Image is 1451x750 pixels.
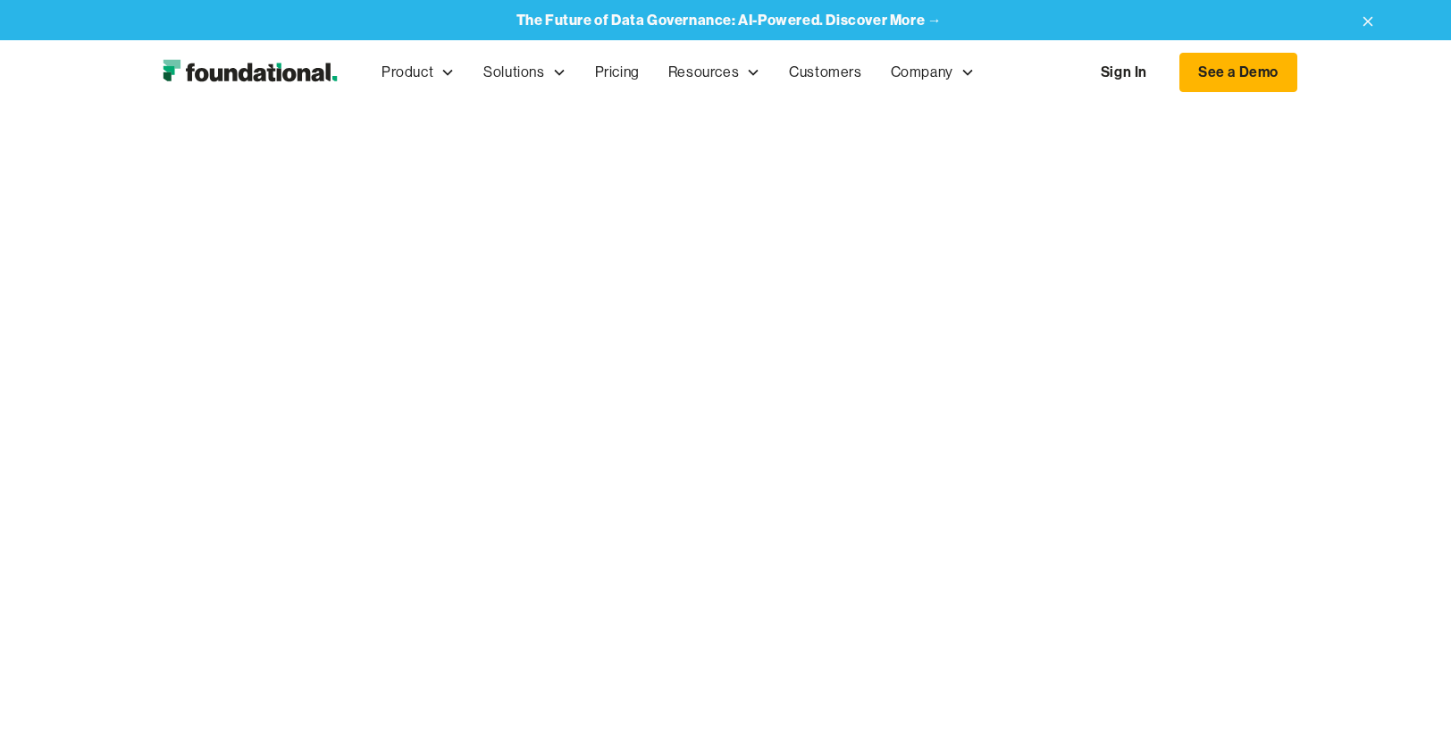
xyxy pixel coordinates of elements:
div: Product [382,61,433,84]
a: See a Demo [1179,53,1297,92]
a: Pricing [581,43,654,102]
a: Sign In [1083,54,1165,91]
div: Company [876,43,989,102]
iframe: Chat Widget [1362,664,1451,750]
strong: The Future of Data Governance: AI-Powered. Discover More → [516,11,943,29]
div: Resources [668,61,739,84]
a: home [154,55,346,90]
img: Foundational Logo [154,55,346,90]
div: Resources [654,43,775,102]
div: Solutions [483,61,544,84]
div: Product [367,43,469,102]
a: The Future of Data Governance: AI-Powered. Discover More → [516,12,943,29]
a: Customers [775,43,876,102]
div: Solutions [469,43,580,102]
div: Company [891,61,953,84]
